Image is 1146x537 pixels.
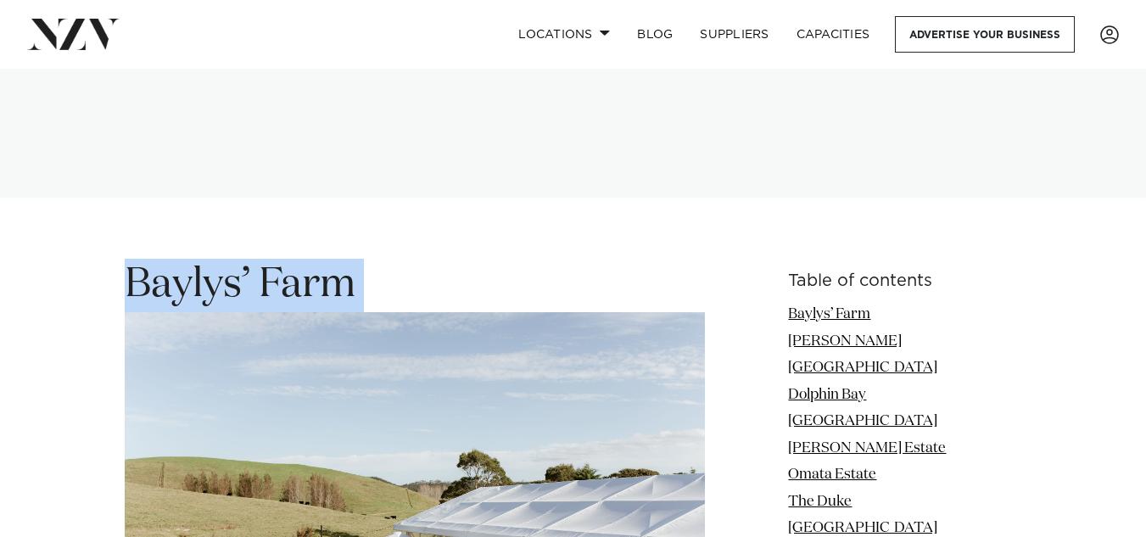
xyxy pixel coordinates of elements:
[788,307,870,322] a: Baylys’ Farm
[505,16,623,53] a: Locations
[788,414,937,428] a: [GEOGRAPHIC_DATA]
[27,19,120,49] img: nzv-logo.png
[895,16,1075,53] a: Advertise your business
[783,16,884,53] a: Capacities
[623,16,686,53] a: BLOG
[788,334,902,349] a: [PERSON_NAME]
[788,388,866,402] a: Dolphin Bay
[788,361,937,375] a: [GEOGRAPHIC_DATA]
[788,495,852,509] a: The Duke
[788,467,876,482] a: Omata Estate
[788,441,946,456] a: [PERSON_NAME] Estate
[788,521,937,535] a: [GEOGRAPHIC_DATA]
[788,272,1021,290] h6: Table of contents
[686,16,782,53] a: SUPPLIERS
